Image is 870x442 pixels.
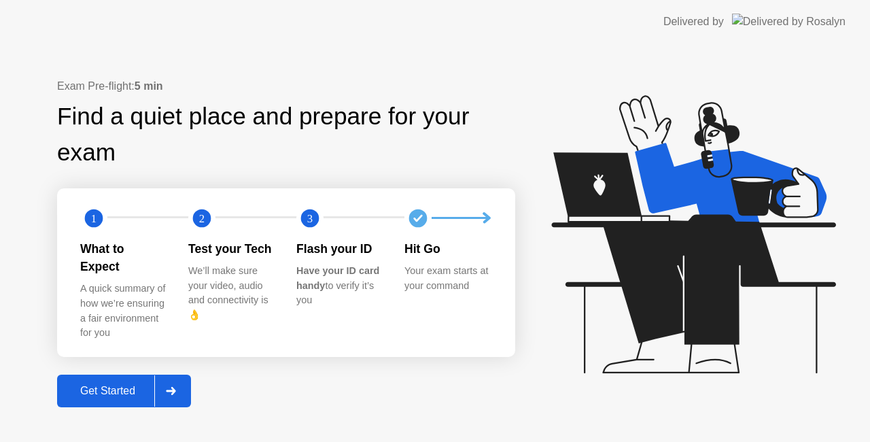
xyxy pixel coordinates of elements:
div: Your exam starts at your command [404,264,491,293]
div: Hit Go [404,240,491,258]
button: Get Started [57,375,191,407]
div: Get Started [61,385,154,397]
img: Delivered by Rosalyn [732,14,846,29]
div: to verify it’s you [296,264,383,308]
div: Delivered by [663,14,724,30]
text: 2 [199,211,205,224]
div: A quick summary of how we’re ensuring a fair environment for you [80,282,167,340]
div: Test your Tech [188,240,275,258]
div: We’ll make sure your video, audio and connectivity is 👌 [188,264,275,322]
text: 1 [91,211,97,224]
div: Flash your ID [296,240,383,258]
div: Find a quiet place and prepare for your exam [57,99,515,171]
div: Exam Pre-flight: [57,78,515,95]
b: 5 min [135,80,163,92]
text: 3 [307,211,313,224]
b: Have your ID card handy [296,265,379,291]
div: What to Expect [80,240,167,276]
